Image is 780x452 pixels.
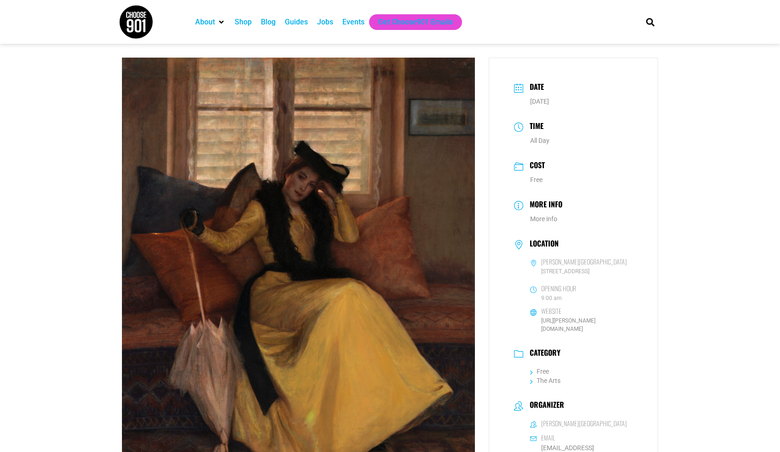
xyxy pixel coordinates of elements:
[541,434,555,442] h6: Email
[541,284,576,293] h6: Opening Hour
[525,199,562,212] h3: More Info
[530,294,576,302] span: 9:00 am
[530,98,549,105] span: [DATE]
[261,17,276,28] a: Blog
[530,267,633,276] span: [STREET_ADDRESS]
[525,348,560,359] h3: Category
[525,81,544,94] h3: Date
[525,400,564,411] h3: Organizer
[541,419,627,428] h6: [PERSON_NAME][GEOGRAPHIC_DATA]
[525,120,543,134] h3: Time
[195,17,215,28] a: About
[541,258,627,266] h6: [PERSON_NAME][GEOGRAPHIC_DATA]
[342,17,364,28] a: Events
[541,307,561,315] h6: Website
[191,14,230,30] div: About
[530,368,549,375] a: Free
[525,159,545,173] h3: Cost
[530,215,557,223] a: More info
[378,17,453,28] a: Get Choose901 Emails
[530,137,549,144] abbr: All Day
[525,239,559,250] h3: Location
[317,17,333,28] a: Jobs
[191,14,630,30] nav: Main nav
[285,17,308,28] a: Guides
[541,317,595,332] a: [URL][PERSON_NAME][DOMAIN_NAME]
[642,14,658,29] div: Search
[530,377,560,384] a: The Arts
[514,175,633,185] dd: Free
[235,17,252,28] a: Shop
